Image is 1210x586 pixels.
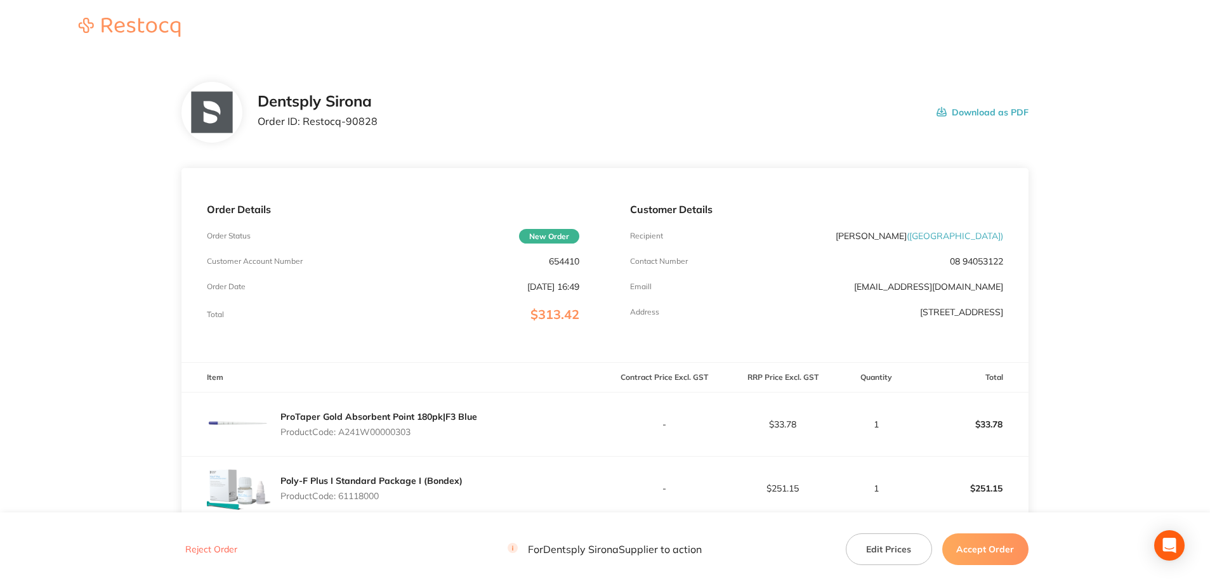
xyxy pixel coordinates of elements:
th: RRP Price Excl. GST [723,363,842,393]
a: Poly-F Plus I Standard Package I (Bondex) [280,475,463,486]
p: Contact Number [630,257,688,266]
button: Reject Order [181,544,241,556]
p: Order Details [207,204,579,215]
p: - [605,419,723,429]
span: ( [GEOGRAPHIC_DATA] ) [907,230,1003,242]
button: Accept Order [942,533,1029,565]
img: MzZsNWludg [207,393,270,456]
p: Recipient [630,231,663,240]
p: - [605,483,723,493]
p: Product Code: A241W00000303 [280,427,477,437]
p: Address [630,308,659,316]
img: OW5rcXMxYg [207,457,270,520]
p: Total [207,310,224,319]
p: [STREET_ADDRESS] [920,307,1003,317]
th: Item [181,363,605,393]
a: ProTaper Gold Absorbent Point 180pk|F3 Blue [280,411,477,422]
th: Quantity [842,363,910,393]
p: $251.15 [724,483,841,493]
p: [PERSON_NAME] [836,231,1003,241]
p: Customer Details [630,204,1003,215]
p: 08 94053122 [950,256,1003,266]
a: [EMAIL_ADDRESS][DOMAIN_NAME] [854,281,1003,292]
span: New Order [519,229,579,244]
button: Download as PDF [937,93,1029,132]
p: Product Code: 61118000 [280,491,463,501]
img: Restocq logo [66,18,193,37]
a: Restocq logo [66,18,193,39]
p: Emaill [630,282,652,291]
p: 1 [843,419,909,429]
p: Customer Account Number [207,257,303,266]
th: Total [910,363,1029,393]
div: Open Intercom Messenger [1154,530,1185,561]
p: $33.78 [911,409,1028,439]
p: [DATE] 16:49 [527,282,579,292]
p: Order Date [207,282,246,291]
th: Contract Price Excl. GST [605,363,723,393]
p: $251.15 [911,473,1028,504]
h2: Dentsply Sirona [258,93,378,110]
p: For Dentsply Sirona Supplier to action [508,544,702,556]
p: 1 [843,483,909,493]
p: 654410 [549,256,579,266]
p: Order Status [207,231,251,240]
p: Order ID: Restocq- 90828 [258,115,378,127]
p: $33.78 [724,419,841,429]
span: $313.42 [530,306,579,322]
button: Edit Prices [846,533,932,565]
img: NTllNzd2NQ [191,92,232,133]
